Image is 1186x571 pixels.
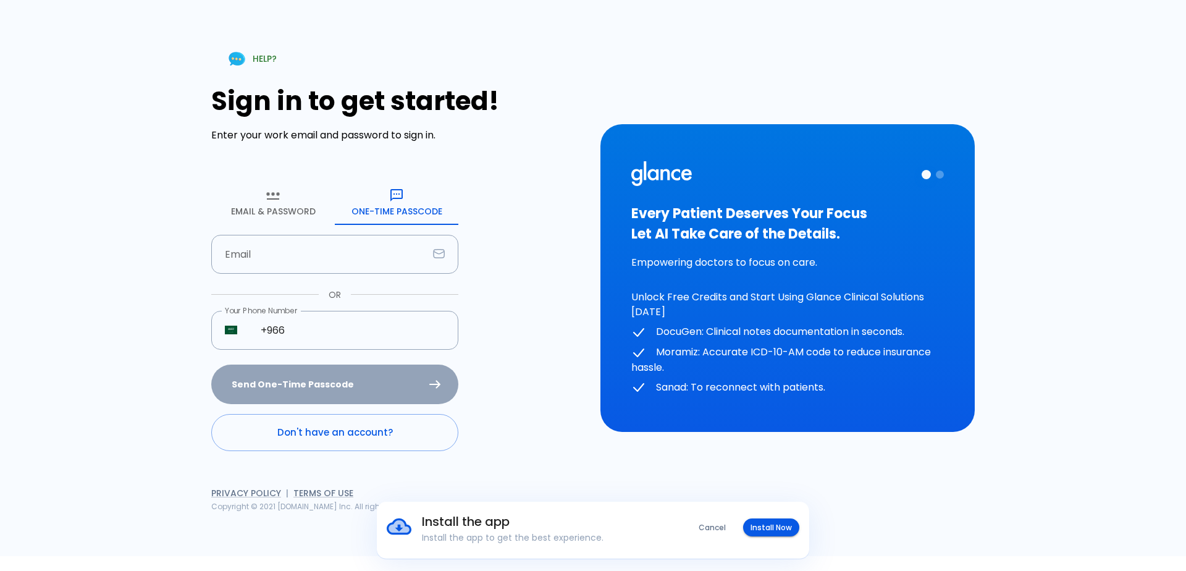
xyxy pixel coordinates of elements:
[691,518,733,536] button: Cancel
[211,235,428,274] input: dr.ahmed@clinic.com
[211,487,281,499] a: Privacy Policy
[211,86,586,116] h1: Sign in to get started!
[211,180,335,225] button: Email & Password
[335,180,458,225] button: One-Time Passcode
[220,319,242,341] button: Select country
[631,290,944,319] p: Unlock Free Credits and Start Using Glance Clinical Solutions [DATE]
[422,531,658,544] p: Install the app to get the best experience.
[631,255,944,270] p: Empowering doctors to focus on care.
[226,48,248,70] img: Chat Support
[631,380,944,395] p: Sanad: To reconnect with patients.
[422,512,658,531] h6: Install the app
[211,414,458,451] a: Don't have an account?
[211,43,292,75] a: HELP?
[631,203,944,244] h3: Every Patient Deserves Your Focus Let AI Take Care of the Details.
[329,289,341,301] p: OR
[743,518,799,536] button: Install Now
[211,128,586,143] p: Enter your work email and password to sign in.
[225,326,237,334] img: unknown
[631,345,944,375] p: Moramiz: Accurate ICD-10-AM code to reduce insurance hassle.
[286,487,288,499] span: |
[293,487,353,499] a: Terms of Use
[631,324,944,340] p: DocuGen: Clinical notes documentation in seconds.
